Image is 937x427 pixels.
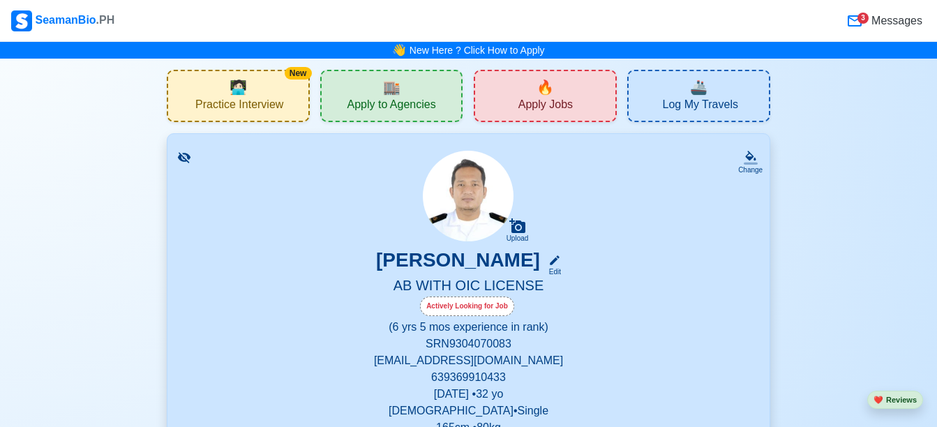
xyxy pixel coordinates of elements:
[184,352,753,369] p: [EMAIL_ADDRESS][DOMAIN_NAME]
[537,77,554,98] span: new
[543,267,561,277] div: Edit
[230,77,247,98] span: interview
[874,396,883,404] span: heart
[738,165,763,175] div: Change
[184,369,753,386] p: 639369910433
[662,98,737,115] span: Log My Travels
[420,297,514,316] div: Actively Looking for Job
[867,391,923,410] button: heartReviews
[518,98,573,115] span: Apply Jobs
[690,77,707,98] span: travel
[11,10,114,31] div: SeamanBio
[184,336,753,352] p: SRN 9304070083
[376,248,540,277] h3: [PERSON_NAME]
[184,277,753,297] h5: AB WITH OIC LICENSE
[184,403,753,419] p: [DEMOGRAPHIC_DATA] • Single
[184,386,753,403] p: [DATE] • 32 yo
[11,10,32,31] img: Logo
[184,319,753,336] p: (6 yrs 5 mos experience in rank)
[347,98,435,115] span: Apply to Agencies
[195,98,283,115] span: Practice Interview
[96,14,115,26] span: .PH
[857,13,869,24] div: 3
[410,45,545,56] a: New Here ? Click How to Apply
[389,40,410,61] span: bell
[869,13,922,29] span: Messages
[507,234,529,243] div: Upload
[383,77,400,98] span: agencies
[285,67,312,80] div: New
